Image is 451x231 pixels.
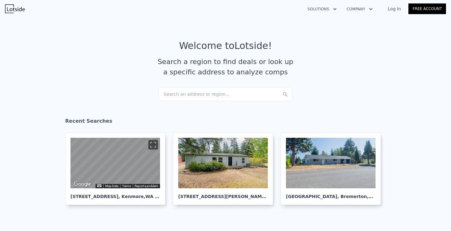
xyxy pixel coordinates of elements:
div: [STREET_ADDRESS][PERSON_NAME] , Yelm [178,188,268,200]
div: Search a region to find deals or look up a specific address to analyze comps [155,56,296,77]
div: Search an address or region... [158,87,293,101]
div: Map [70,138,160,188]
button: Toggle fullscreen view [148,140,158,149]
img: Lotside [5,4,25,13]
a: Map [STREET_ADDRESS], Kenmore,WA 98028 [65,132,170,205]
a: Terms (opens in new tab) [122,184,131,188]
button: Solutions [303,3,342,15]
a: Log In [380,6,408,12]
a: Open this area in Google Maps (opens a new window) [72,180,93,188]
button: Map Data [105,184,118,188]
span: , WA 98312 [367,194,394,199]
div: [GEOGRAPHIC_DATA] , Bremerton [286,188,376,200]
button: Company [342,3,378,15]
button: Keyboard shortcuts [97,184,101,187]
div: Recent Searches [65,112,386,132]
div: Street View [70,138,160,188]
a: Free Account [408,3,446,14]
img: Google [72,180,93,188]
a: Report a problem [135,184,158,188]
a: [STREET_ADDRESS][PERSON_NAME], Yelm [173,132,278,205]
a: [GEOGRAPHIC_DATA], Bremerton,WA 98312 [281,132,386,205]
div: [STREET_ADDRESS] , Kenmore [70,188,160,200]
div: Welcome to Lotside ! [179,40,272,51]
span: , WA 98028 [144,194,170,199]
